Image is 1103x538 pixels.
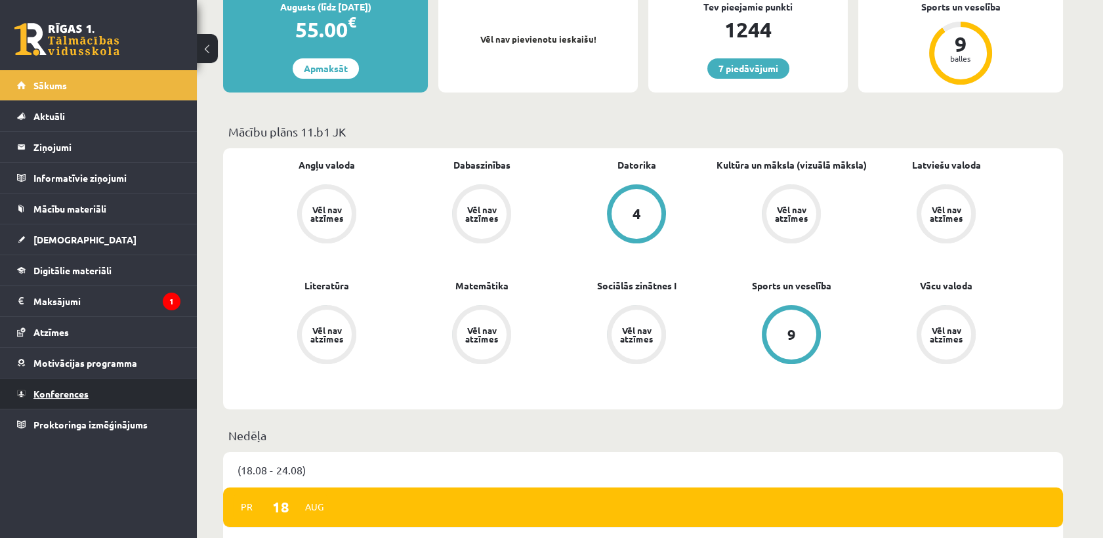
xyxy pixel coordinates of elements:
[869,305,1024,367] a: Vēl nav atzīmes
[752,279,831,293] a: Sports un veselība
[559,184,714,246] a: 4
[33,163,180,193] legend: Informatīvie ziņojumi
[249,305,404,367] a: Vēl nav atzīmes
[260,496,301,518] span: 18
[33,357,137,369] span: Motivācijas programma
[920,279,972,293] a: Vācu valoda
[717,158,867,172] a: Kultūra un māksla (vizuālā māksla)
[17,163,180,193] a: Informatīvie ziņojumi
[404,184,559,246] a: Vēl nav atzīmes
[223,452,1063,487] div: (18.08 - 24.08)
[33,388,89,400] span: Konferences
[618,326,655,343] div: Vēl nav atzīmes
[223,14,428,45] div: 55.00
[33,132,180,162] legend: Ziņojumi
[617,158,656,172] a: Datorika
[17,409,180,440] a: Proktoringa izmēģinājums
[17,224,180,255] a: [DEMOGRAPHIC_DATA]
[597,279,676,293] a: Sociālās zinātnes I
[941,33,980,54] div: 9
[463,326,500,343] div: Vēl nav atzīmes
[33,326,69,338] span: Atzīmes
[299,158,355,172] a: Angļu valoda
[301,497,328,517] span: Aug
[293,58,359,79] a: Apmaksāt
[33,286,180,316] legend: Maksājumi
[787,327,796,342] div: 9
[714,305,869,367] a: 9
[714,184,869,246] a: Vēl nav atzīmes
[928,326,965,343] div: Vēl nav atzīmes
[33,264,112,276] span: Digitālie materiāli
[17,379,180,409] a: Konferences
[773,205,810,222] div: Vēl nav atzīmes
[308,205,345,222] div: Vēl nav atzīmes
[33,234,136,245] span: [DEMOGRAPHIC_DATA]
[308,326,345,343] div: Vēl nav atzīmes
[233,497,260,517] span: Pr
[941,54,980,62] div: balles
[633,207,641,221] div: 4
[228,426,1058,444] p: Nedēļa
[17,194,180,224] a: Mācību materiāli
[17,348,180,378] a: Motivācijas programma
[17,101,180,131] a: Aktuāli
[17,286,180,316] a: Maksājumi1
[648,14,848,45] div: 1244
[912,158,981,172] a: Latviešu valoda
[33,110,65,122] span: Aktuāli
[869,184,1024,246] a: Vēl nav atzīmes
[33,419,148,430] span: Proktoringa izmēģinājums
[559,305,714,367] a: Vēl nav atzīmes
[455,279,509,293] a: Matemātika
[445,33,631,46] p: Vēl nav pievienotu ieskaišu!
[707,58,789,79] a: 7 piedāvājumi
[33,79,67,91] span: Sākums
[17,255,180,285] a: Digitālie materiāli
[17,317,180,347] a: Atzīmes
[928,205,965,222] div: Vēl nav atzīmes
[17,70,180,100] a: Sākums
[228,123,1058,140] p: Mācību plāns 11.b1 JK
[163,293,180,310] i: 1
[348,12,356,31] span: €
[17,132,180,162] a: Ziņojumi
[304,279,349,293] a: Literatūra
[463,205,500,222] div: Vēl nav atzīmes
[249,184,404,246] a: Vēl nav atzīmes
[33,203,106,215] span: Mācību materiāli
[14,23,119,56] a: Rīgas 1. Tālmācības vidusskola
[404,305,559,367] a: Vēl nav atzīmes
[453,158,510,172] a: Dabaszinības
